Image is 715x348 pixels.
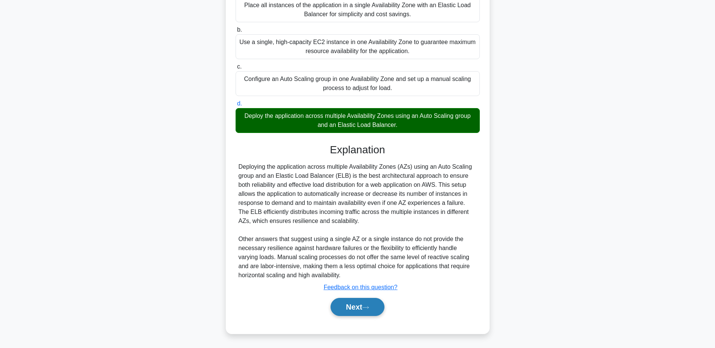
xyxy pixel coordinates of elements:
a: Feedback on this question? [324,284,398,290]
div: Configure an Auto Scaling group in one Availability Zone and set up a manual scaling process to a... [236,71,480,96]
span: c. [237,63,242,70]
div: Use a single, high-capacity EC2 instance in one Availability Zone to guarantee maximum resource a... [236,34,480,59]
span: d. [237,100,242,107]
span: b. [237,26,242,33]
button: Next [331,298,384,316]
div: Deploy the application across multiple Availability Zones using an Auto Scaling group and an Elas... [236,108,480,133]
div: Deploying the application across multiple Availability Zones (AZs) using an Auto Scaling group an... [239,162,477,280]
h3: Explanation [240,143,475,156]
